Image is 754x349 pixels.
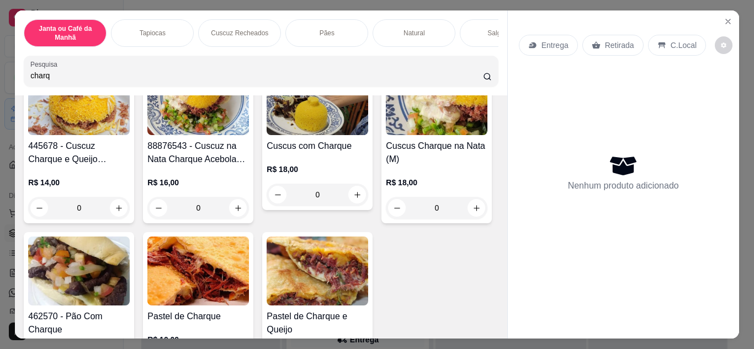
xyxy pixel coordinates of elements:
h4: 88876543 - Cuscuz na Nata Charque Acebolada (P) [147,139,249,166]
p: R$ 14,00 [28,177,130,188]
p: R$ 16,00 [147,177,249,188]
input: Pesquisa [30,70,483,81]
label: Pesquisa [30,60,61,69]
img: product-image [386,66,487,135]
img: product-image [147,237,249,305]
img: product-image [28,66,130,135]
p: R$ 18,00 [386,177,487,188]
p: C.Local [671,40,697,51]
img: product-image [267,237,368,305]
button: increase-product-quantity [468,199,485,217]
button: increase-product-quantity [348,186,366,203]
h4: Pastel de Charque e Queijo [267,310,368,336]
p: Salgados [487,29,515,37]
button: decrease-product-quantity [269,186,286,203]
p: Tapiocas [140,29,166,37]
h4: Pastel de Charque [147,310,249,323]
p: Pães [320,29,334,37]
h4: 462570 - Pão Com Charque [28,310,130,336]
h4: Cuscus com Charque [267,139,368,153]
button: increase-product-quantity [229,199,247,217]
h4: 445678 - Cuscuz Charque e Queijo Recheado (P) [28,139,130,166]
h4: Cuscus Charque na Nata (M) [386,139,487,166]
button: decrease-product-quantity [715,36,732,54]
p: Natural [403,29,425,37]
button: increase-product-quantity [110,199,128,217]
button: decrease-product-quantity [150,199,167,217]
button: Close [719,13,737,30]
img: product-image [28,237,130,305]
p: Nenhum produto adicionado [568,179,679,192]
p: Retirada [605,40,634,51]
p: Entrega [541,40,569,51]
img: product-image [147,66,249,135]
p: Cuscuz Recheados [211,29,268,37]
p: Janta ou Café da Manhã [33,24,97,42]
button: decrease-product-quantity [30,199,48,217]
img: product-image [267,66,368,135]
p: R$ 10,00 [147,334,249,345]
button: decrease-product-quantity [388,199,406,217]
p: R$ 18,00 [267,164,368,175]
